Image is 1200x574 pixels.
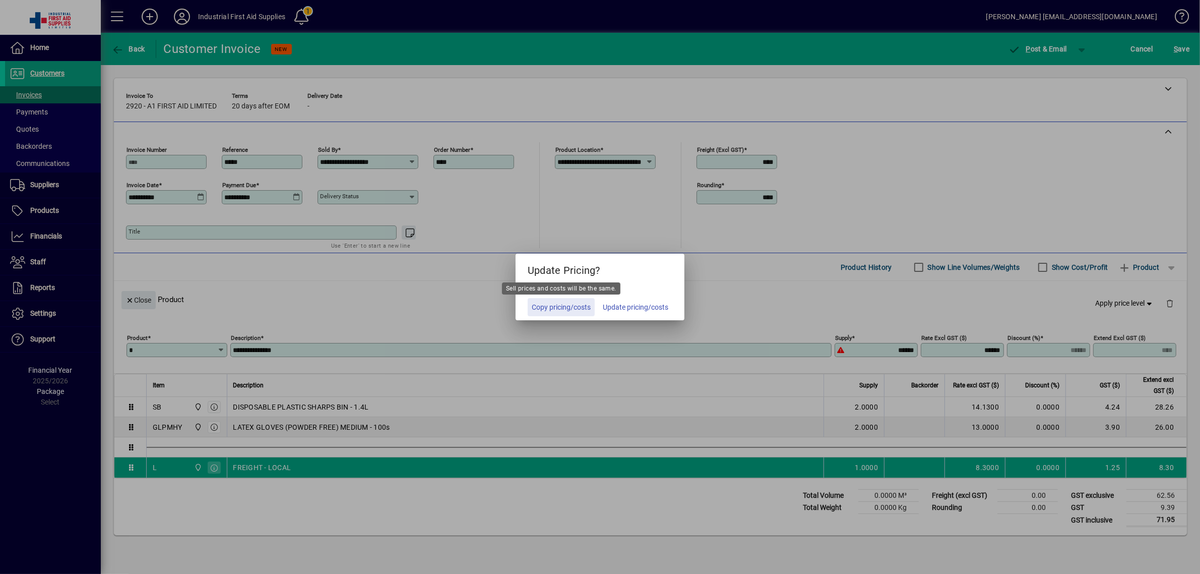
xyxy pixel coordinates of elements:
button: Update pricing/costs [599,298,672,316]
button: Copy pricing/costs [528,298,595,316]
h5: Update Pricing? [516,254,684,283]
span: Copy pricing/costs [532,302,591,313]
span: Update pricing/costs [603,302,668,313]
div: Sell prices and costs will be the same. [502,282,620,295]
